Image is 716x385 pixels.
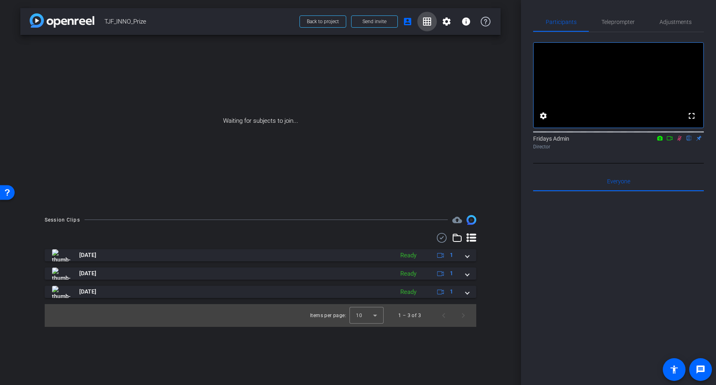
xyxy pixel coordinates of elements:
[398,311,421,320] div: 1 – 3 of 3
[403,17,412,26] mat-icon: account_box
[450,251,453,259] span: 1
[538,111,548,121] mat-icon: settings
[684,134,694,141] mat-icon: flip
[52,268,70,280] img: thumb-nail
[452,215,462,225] mat-icon: cloud_upload
[30,13,94,28] img: app-logo
[45,268,476,280] mat-expansion-panel-header: thumb-nail[DATE]Ready1
[442,17,451,26] mat-icon: settings
[453,306,473,325] button: Next page
[396,251,421,260] div: Ready
[45,249,476,261] mat-expansion-panel-header: thumb-nail[DATE]Ready1
[396,287,421,297] div: Ready
[79,251,96,259] span: [DATE]
[79,287,96,296] span: [DATE]
[461,17,471,26] mat-icon: info
[450,269,453,278] span: 1
[45,286,476,298] mat-expansion-panel-header: thumb-nail[DATE]Ready1
[696,365,705,374] mat-icon: message
[452,215,462,225] span: Destinations for your clips
[669,365,679,374] mat-icon: accessibility
[607,178,630,184] span: Everyone
[362,18,386,25] span: Send invite
[450,287,453,296] span: 1
[546,19,577,25] span: Participants
[310,311,346,320] div: Items per page:
[396,269,421,278] div: Ready
[20,35,501,207] div: Waiting for subjects to join...
[466,215,476,225] img: Session clips
[660,19,692,25] span: Adjustments
[104,13,295,30] span: TJF_INNO_Prize
[52,286,70,298] img: thumb-nail
[79,269,96,278] span: [DATE]
[52,249,70,261] img: thumb-nail
[351,15,398,28] button: Send invite
[299,15,346,28] button: Back to project
[533,143,704,150] div: Director
[533,135,704,150] div: Fridays Admin
[45,216,80,224] div: Session Clips
[687,111,696,121] mat-icon: fullscreen
[422,17,432,26] mat-icon: grid_on
[601,19,635,25] span: Teleprompter
[434,306,453,325] button: Previous page
[307,19,339,24] span: Back to project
